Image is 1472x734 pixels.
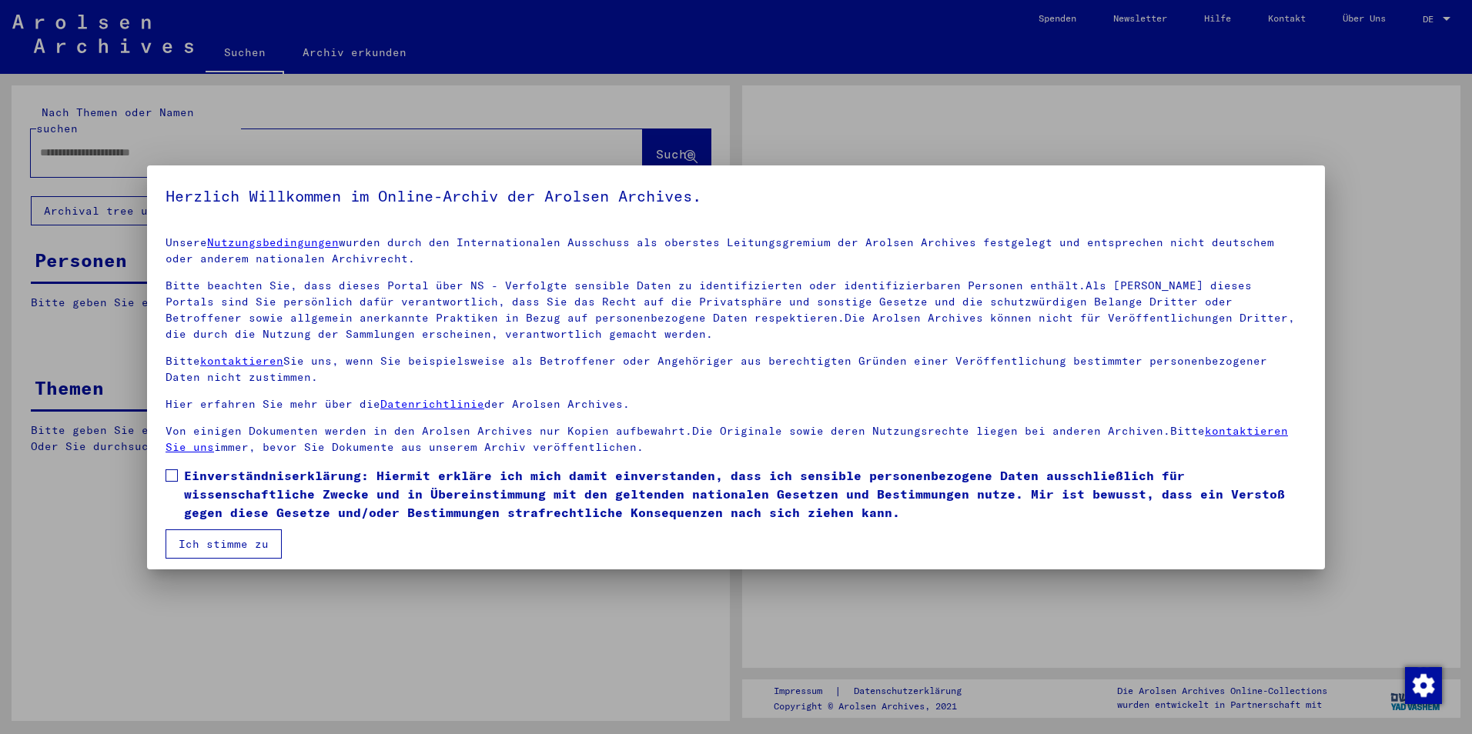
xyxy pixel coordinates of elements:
button: Ich stimme zu [166,529,282,559]
span: Einverständniserklärung: Hiermit erkläre ich mich damit einverstanden, dass ich sensible personen... [184,466,1306,522]
p: Bitte beachten Sie, dass dieses Portal über NS - Verfolgte sensible Daten zu identifizierten oder... [166,278,1306,342]
a: Nutzungsbedingungen [207,235,339,249]
p: Hier erfahren Sie mehr über die der Arolsen Archives. [166,396,1306,412]
img: Zustimmung ändern [1405,667,1442,704]
p: Von einigen Dokumenten werden in den Arolsen Archives nur Kopien aufbewahrt.Die Originale sowie d... [166,423,1306,455]
div: Zustimmung ändern [1404,666,1441,703]
h5: Herzlich Willkommen im Online-Archiv der Arolsen Archives. [166,184,1306,209]
p: Bitte Sie uns, wenn Sie beispielsweise als Betroffener oder Angehöriger aus berechtigten Gründen ... [166,353,1306,385]
a: Datenrichtlinie [380,397,484,411]
a: kontaktieren Sie uns [166,424,1288,454]
p: Unsere wurden durch den Internationalen Ausschuss als oberstes Leitungsgremium der Arolsen Archiv... [166,235,1306,267]
a: kontaktieren [200,354,283,368]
